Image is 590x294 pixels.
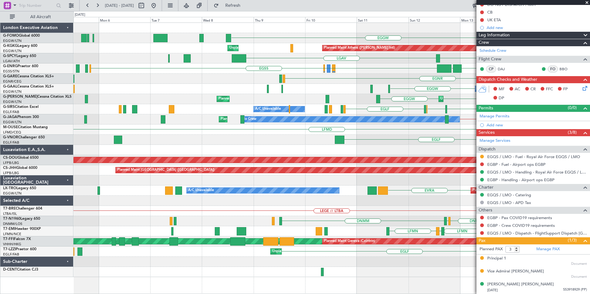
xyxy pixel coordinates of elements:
span: T7-FFI [3,237,14,241]
span: G-[PERSON_NAME] [3,95,37,99]
span: Flight Crew [479,56,501,63]
div: CP [486,66,496,72]
a: EGSS/STN [3,69,19,74]
div: Planned Maint [GEOGRAPHIC_DATA] ([GEOGRAPHIC_DATA]) [221,115,318,124]
span: Document [571,261,587,267]
a: Manage Services [480,138,510,144]
a: D-CENTCitation CJ3 [3,268,38,272]
div: Unplanned Maint [GEOGRAPHIC_DATA] (Ataturk) [229,43,307,53]
span: G-ENRG [3,64,18,68]
a: T7-LZZIPraetor 600 [3,247,36,251]
a: EGQS / LMO - APD Tax [487,200,531,205]
span: Dispatch [479,146,496,153]
div: Principal 1 [487,255,506,262]
span: DP [499,95,504,101]
div: Mon 13 [460,17,512,22]
span: LX-TRO [3,186,16,190]
a: EGBP - Handling - Airport ops EGBP [487,177,555,182]
a: T7-FFIFalcon 7X [3,237,31,241]
span: D-CENT [3,268,17,272]
a: G-ENRGPraetor 600 [3,64,38,68]
span: Leg Information [479,32,510,39]
a: LFPB/LBG [3,161,19,165]
div: Planned Maint [GEOGRAPHIC_DATA] ([GEOGRAPHIC_DATA]) [218,94,316,104]
span: T7-LZZI [3,247,16,251]
div: Sat 11 [357,17,408,22]
a: EGLF/FAB [3,140,19,145]
a: LTBA/ISL [3,211,17,216]
a: EGBP - Pax COVID19 requirements [487,215,552,220]
span: Charter [479,184,493,191]
span: CS-DOU [3,156,18,160]
button: All Aircraft [7,12,67,22]
a: EGGW/LTN [3,191,22,196]
span: G-GAAL [3,85,17,88]
div: Tue 7 [150,17,202,22]
a: Manage PAX [536,246,560,252]
div: FO [548,66,558,72]
span: FP [563,86,568,92]
span: T7-BRE [3,207,16,210]
a: EGBP - Crew COVID19 requirements [487,223,555,228]
div: Planned Maint [GEOGRAPHIC_DATA] ([GEOGRAPHIC_DATA]) [117,165,214,175]
a: DAJ [498,66,512,72]
a: CS-JHHGlobal 6000 [3,166,37,170]
div: A/C Unavailable [188,186,214,195]
a: EGQS / LMO - Fuel - Royal Air Force EGQS / LMO [487,154,580,159]
span: (3/8) [568,129,577,136]
span: G-GARE [3,75,17,78]
a: G-[PERSON_NAME]Cessna Citation XLS [3,95,72,99]
a: EGGW/LTN [3,89,22,94]
a: LFMD/CEQ [3,130,21,135]
span: Pax [479,237,485,244]
a: EGBP - Fuel - Airport ops EGBP [487,162,546,167]
a: LX-TROLegacy 650 [3,186,36,190]
a: DNMM/LOS [3,222,22,226]
a: G-GARECessna Citation XLS+ [3,75,54,78]
a: EGGW/LTN [3,120,22,125]
input: Trip Number [19,1,54,10]
div: Sun 12 [409,17,460,22]
div: CB [487,10,492,15]
div: Planned Maint Athens ([PERSON_NAME] Intl) [324,43,395,53]
a: Manage Permits [480,113,509,120]
a: EGQS / LMO - Dispatch - FlightSupport Dispatch [GEOGRAPHIC_DATA] [487,231,587,236]
span: MF [499,86,505,92]
span: (0/0) [568,104,577,111]
span: T7-EMI [3,227,15,231]
a: M-OUSECitation Mustang [3,125,48,129]
a: T7-BREChallenger 604 [3,207,42,210]
a: T7-N1960Legacy 650 [3,217,40,221]
span: Dispatch Checks and Weather [479,76,537,83]
a: G-GAALCessna Citation XLS+ [3,85,54,88]
span: [DATE] [487,288,498,292]
div: [PERSON_NAME] [PERSON_NAME] [487,281,554,288]
div: Wed 8 [202,17,253,22]
div: Unplanned Maint [GEOGRAPHIC_DATA] ([GEOGRAPHIC_DATA]) [440,94,542,104]
a: CS-DOUGlobal 6500 [3,156,39,160]
a: LGAV/ATH [3,59,20,63]
a: LFMN/NCE [3,232,21,236]
a: EGNR/CEG [3,79,22,84]
span: [DATE] - [DATE] [105,3,134,8]
a: VHHH/HKG [3,242,21,247]
a: EGGW/LTN [3,100,22,104]
span: All Aircraft [16,15,65,19]
a: EGQS / LMO - Handling - Royal Air Force EGQS / LMO [487,169,587,175]
a: EGLF/FAB [3,252,19,257]
span: CR [530,86,536,92]
div: Add new [487,25,587,30]
div: Vice Admiral [PERSON_NAME] [487,268,544,275]
a: EGGW/LTN [3,39,22,43]
a: T7-EMIHawker 900XP [3,227,41,231]
span: G-KGKG [3,44,18,48]
a: Schedule Crew [480,48,506,54]
a: LFPB/LBG [3,171,19,175]
label: Planned PAX [480,246,503,252]
span: T7-N1960 [3,217,20,221]
a: G-KGKGLegacy 600 [3,44,37,48]
span: Services [479,129,495,136]
span: G-VNOR [3,136,18,139]
span: FFC [546,86,553,92]
span: M-OUSE [3,125,18,129]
